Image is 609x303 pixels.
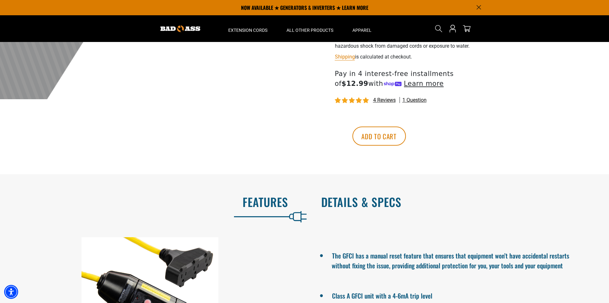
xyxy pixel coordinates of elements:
[462,25,472,32] a: cart
[332,289,587,301] li: Class A GFCI unit with a 4-6mA trip level
[352,27,372,33] span: Apparel
[373,97,396,103] span: 4 reviews
[335,54,355,60] a: Shipping
[434,24,444,34] summary: Search
[448,15,458,42] a: Open this option
[402,97,427,104] span: 1 question
[352,127,406,146] button: Add to cart
[335,98,370,104] span: 5.00 stars
[228,27,267,33] span: Extension Cords
[343,15,381,42] summary: Apparel
[277,15,343,42] summary: All Other Products
[332,249,587,270] li: The GFCI has a manual reset feature that ensures that equipment won’t have accidental restarts wi...
[160,25,200,32] img: Bad Ass Extension Cords
[321,195,596,209] h2: Details & Specs
[219,15,277,42] summary: Extension Cords
[335,52,491,61] div: is calculated at checkout.
[287,27,333,33] span: All Other Products
[4,285,18,299] div: Accessibility Menu
[13,195,288,209] h2: Features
